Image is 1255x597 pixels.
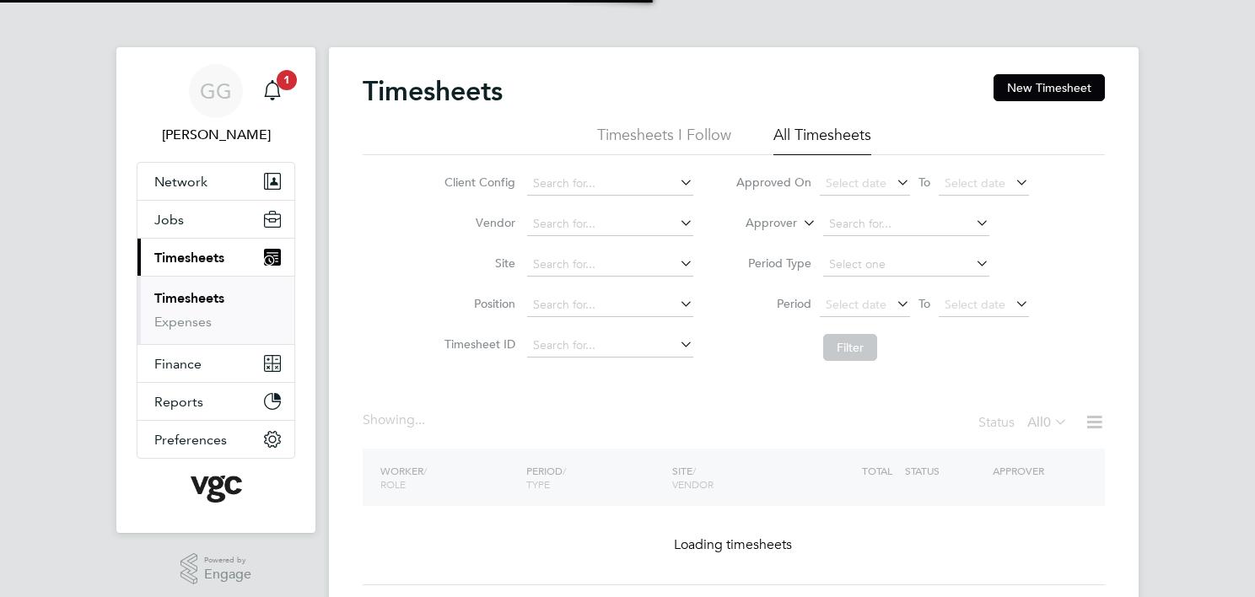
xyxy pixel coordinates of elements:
[137,125,295,145] span: Gauri Gautam
[180,553,252,585] a: Powered byEngage
[1043,414,1051,431] span: 0
[191,476,242,503] img: vgcgroup-logo-retina.png
[597,125,731,155] li: Timesheets I Follow
[823,212,989,236] input: Search for...
[154,394,203,410] span: Reports
[137,383,294,420] button: Reports
[204,567,251,582] span: Engage
[154,432,227,448] span: Preferences
[200,80,232,102] span: GG
[363,74,503,108] h2: Timesheets
[204,553,251,567] span: Powered by
[137,163,294,200] button: Network
[527,172,693,196] input: Search for...
[527,334,693,358] input: Search for...
[154,174,207,190] span: Network
[137,276,294,344] div: Timesheets
[823,253,989,277] input: Select one
[154,212,184,228] span: Jobs
[154,314,212,330] a: Expenses
[994,74,1105,101] button: New Timesheet
[137,476,295,503] a: Go to home page
[137,201,294,238] button: Jobs
[1027,414,1068,431] label: All
[415,411,425,428] span: ...
[826,175,886,191] span: Select date
[439,215,515,230] label: Vendor
[439,255,515,271] label: Site
[978,411,1071,435] div: Status
[137,345,294,382] button: Finance
[277,70,297,90] span: 1
[735,255,811,271] label: Period Type
[913,171,935,193] span: To
[137,421,294,458] button: Preferences
[823,334,877,361] button: Filter
[137,239,294,276] button: Timesheets
[826,297,886,312] span: Select date
[363,411,428,429] div: Showing
[137,64,295,145] a: GG[PERSON_NAME]
[735,175,811,190] label: Approved On
[439,296,515,311] label: Position
[256,64,289,118] a: 1
[721,215,797,232] label: Approver
[154,290,224,306] a: Timesheets
[527,293,693,317] input: Search for...
[735,296,811,311] label: Period
[913,293,935,315] span: To
[527,212,693,236] input: Search for...
[773,125,871,155] li: All Timesheets
[439,175,515,190] label: Client Config
[527,253,693,277] input: Search for...
[945,297,1005,312] span: Select date
[116,47,315,533] nav: Main navigation
[439,336,515,352] label: Timesheet ID
[154,250,224,266] span: Timesheets
[154,356,202,372] span: Finance
[945,175,1005,191] span: Select date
